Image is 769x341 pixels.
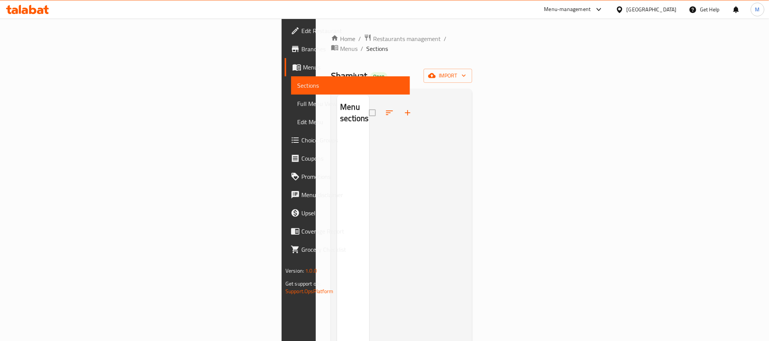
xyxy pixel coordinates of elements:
span: Coverage Report [301,227,404,236]
a: Branches [285,40,410,58]
span: Menu disclaimer [301,190,404,199]
span: Menus [303,63,404,72]
a: Menus [285,58,410,76]
span: Version: [285,266,304,276]
span: Coupons [301,154,404,163]
span: 1.0.0 [305,266,317,276]
a: Upsell [285,204,410,222]
span: Choice Groups [301,136,404,145]
a: Menu disclaimer [285,186,410,204]
a: Edit Restaurant [285,22,410,40]
a: Support.OpsPlatform [285,286,334,296]
a: Coverage Report [285,222,410,240]
a: Choice Groups [285,131,410,149]
li: / [444,34,446,43]
span: Branches [301,44,404,54]
span: Sections [297,81,404,90]
a: Edit Menu [291,113,410,131]
span: import [430,71,466,81]
span: M [755,5,760,14]
a: Promotions [285,167,410,186]
a: Full Menu View [291,95,410,113]
span: Edit Menu [297,117,404,126]
a: Grocery Checklist [285,240,410,259]
a: Coupons [285,149,410,167]
button: Add section [399,104,417,122]
nav: Menu sections [337,131,369,137]
span: Edit Restaurant [301,26,404,35]
div: Menu-management [544,5,591,14]
span: Promotions [301,172,404,181]
span: Get support on: [285,279,320,289]
span: Grocery Checklist [301,245,404,254]
div: [GEOGRAPHIC_DATA] [627,5,677,14]
button: import [424,69,472,83]
span: Full Menu View [297,99,404,108]
a: Sections [291,76,410,95]
span: Upsell [301,208,404,218]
